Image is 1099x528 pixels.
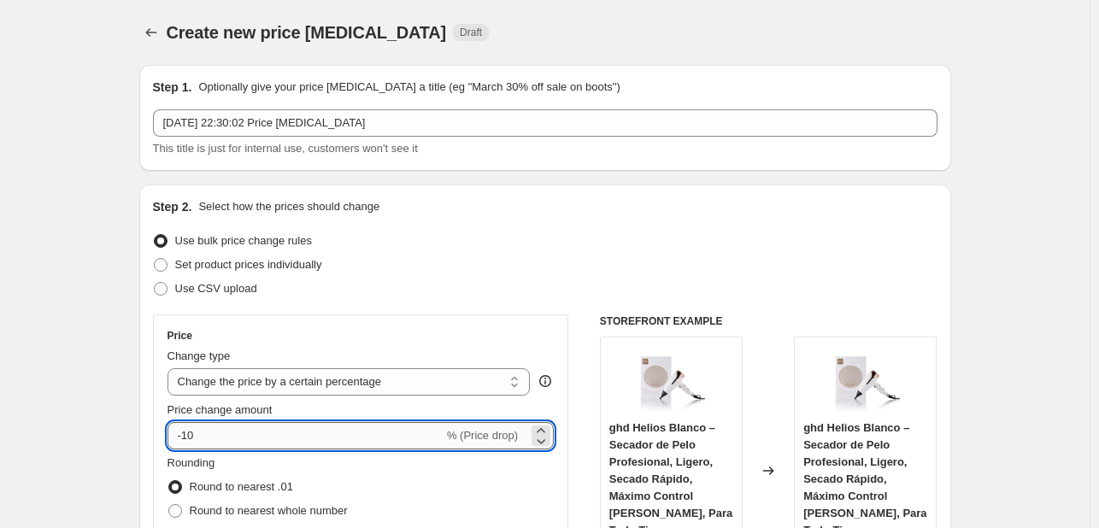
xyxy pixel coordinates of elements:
span: % (Price drop) [447,429,518,442]
span: Use bulk price change rules [175,234,312,247]
span: Change type [167,349,231,362]
input: -15 [167,422,444,449]
span: Set product prices individually [175,258,322,271]
span: Price change amount [167,403,273,416]
span: Rounding [167,456,215,469]
p: Optionally give your price [MEDICAL_DATA] a title (eg "March 30% off sale on boots") [198,79,620,96]
button: Price change jobs [139,21,163,44]
h2: Step 1. [153,79,192,96]
span: Round to nearest whole number [190,504,348,517]
span: Create new price [MEDICAL_DATA] [167,23,447,42]
span: Use CSV upload [175,282,257,295]
h3: Price [167,329,192,343]
span: This title is just for internal use, customers won't see it [153,142,418,155]
span: Draft [460,26,482,39]
h6: STOREFRONT EXAMPLE [600,314,937,328]
p: Select how the prices should change [198,198,379,215]
img: 71J8hrz-NqL_80x.jpg [637,346,705,414]
span: Round to nearest .01 [190,480,293,493]
div: help [537,373,554,390]
h2: Step 2. [153,198,192,215]
input: 30% off holiday sale [153,109,937,137]
img: 71J8hrz-NqL_80x.jpg [832,346,900,414]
